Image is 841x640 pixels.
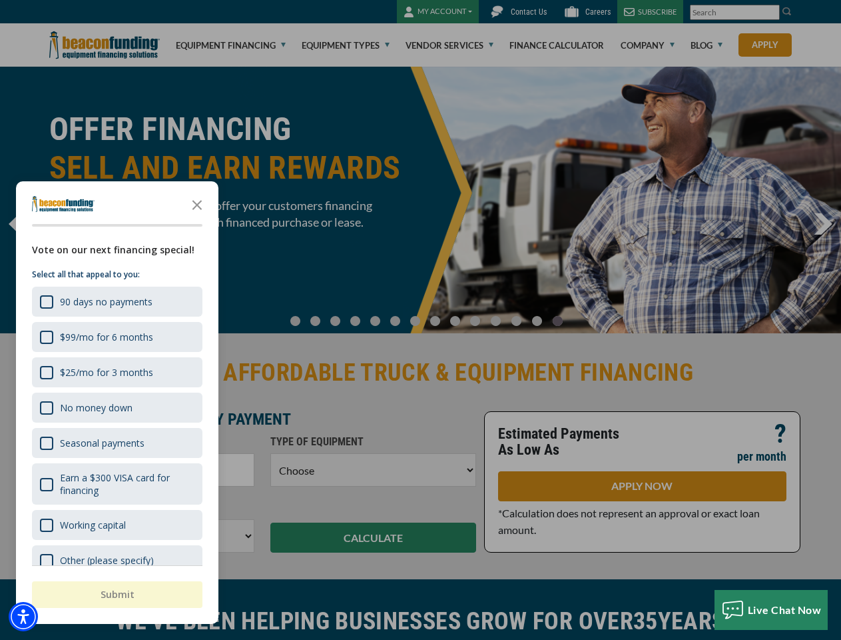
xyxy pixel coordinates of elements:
div: Working capital [32,510,202,540]
div: Seasonal payments [60,437,144,449]
div: Earn a $300 VISA card for financing [60,471,194,497]
div: Accessibility Menu [9,602,38,631]
div: $99/mo for 6 months [32,322,202,352]
button: Submit [32,581,202,608]
span: Live Chat Now [748,603,822,616]
div: Other (please specify) [32,545,202,575]
div: Earn a $300 VISA card for financing [32,463,202,505]
div: $25/mo for 3 months [32,357,202,387]
div: Survey [16,181,218,624]
img: Company logo [32,196,95,212]
p: Select all that appeal to you: [32,268,202,281]
div: Vote on our next financing special! [32,243,202,257]
div: No money down [60,401,133,414]
button: Live Chat Now [714,590,828,630]
div: Other (please specify) [60,554,154,567]
div: No money down [32,393,202,423]
div: Seasonal payments [32,428,202,458]
button: Close the survey [184,191,210,217]
div: Working capital [60,519,126,531]
div: $25/mo for 3 months [60,366,153,379]
div: 90 days no payments [32,287,202,317]
div: $99/mo for 6 months [60,331,153,343]
div: 90 days no payments [60,295,152,308]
